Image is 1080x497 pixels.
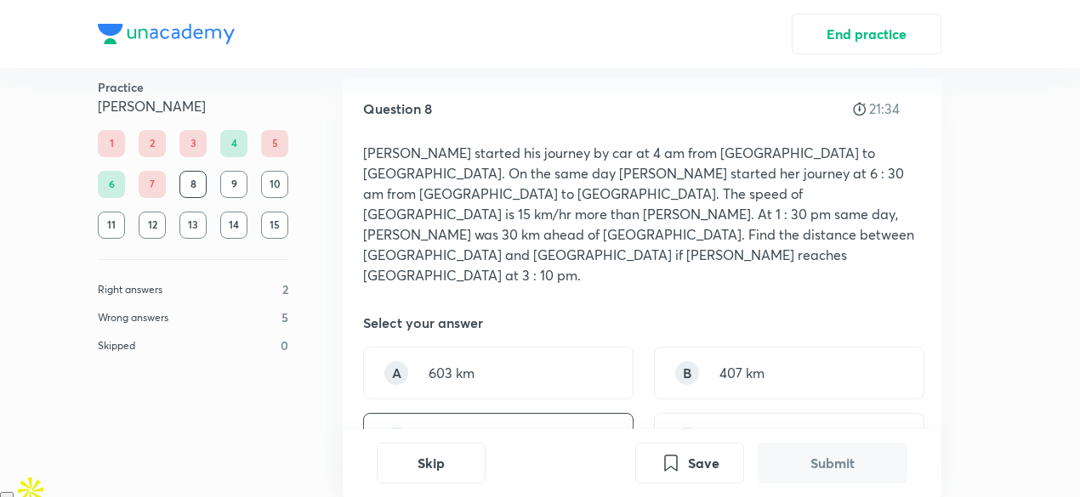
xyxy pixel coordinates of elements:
div: 5 [261,130,288,157]
div: 10 [261,171,288,198]
div: 4 [220,130,247,157]
h5: Select your answer [363,313,483,333]
p: 2 [282,280,288,298]
div: D [675,427,699,451]
div: 21:34 [853,101,921,116]
div: 7 [139,171,166,198]
button: Save [635,443,744,483]
div: 14 [220,212,247,239]
div: 9 [220,171,247,198]
div: 1 [98,130,125,157]
p: Wrong answers [98,310,168,325]
div: 13 [179,212,207,239]
p: 603 km [429,363,475,383]
p: 5 [281,308,288,326]
button: End practice [792,14,941,54]
div: 12 [139,212,166,239]
div: 11 [98,212,125,239]
p: 407 km [719,363,765,383]
div: 2 [139,130,166,157]
img: Company Logo [98,24,235,44]
h5: Question 8 [363,99,432,119]
p: Right answers [98,282,162,297]
div: A [384,361,408,385]
p: Skipped [98,338,135,353]
p: 0 [281,336,288,354]
div: 8 [179,171,207,198]
button: Submit [758,443,907,483]
div: B [675,361,699,385]
div: C [384,427,408,451]
div: 6 [98,171,125,198]
p: [PERSON_NAME] started his journey by car at 4 am from [GEOGRAPHIC_DATA] to [GEOGRAPHIC_DATA]. On ... [363,143,921,285]
div: 3 [179,130,207,157]
h6: Practice [98,78,288,96]
img: stopwatch icon [853,102,866,116]
div: 15 [261,212,288,239]
button: Skip [377,443,486,483]
h5: [PERSON_NAME] [98,96,288,116]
